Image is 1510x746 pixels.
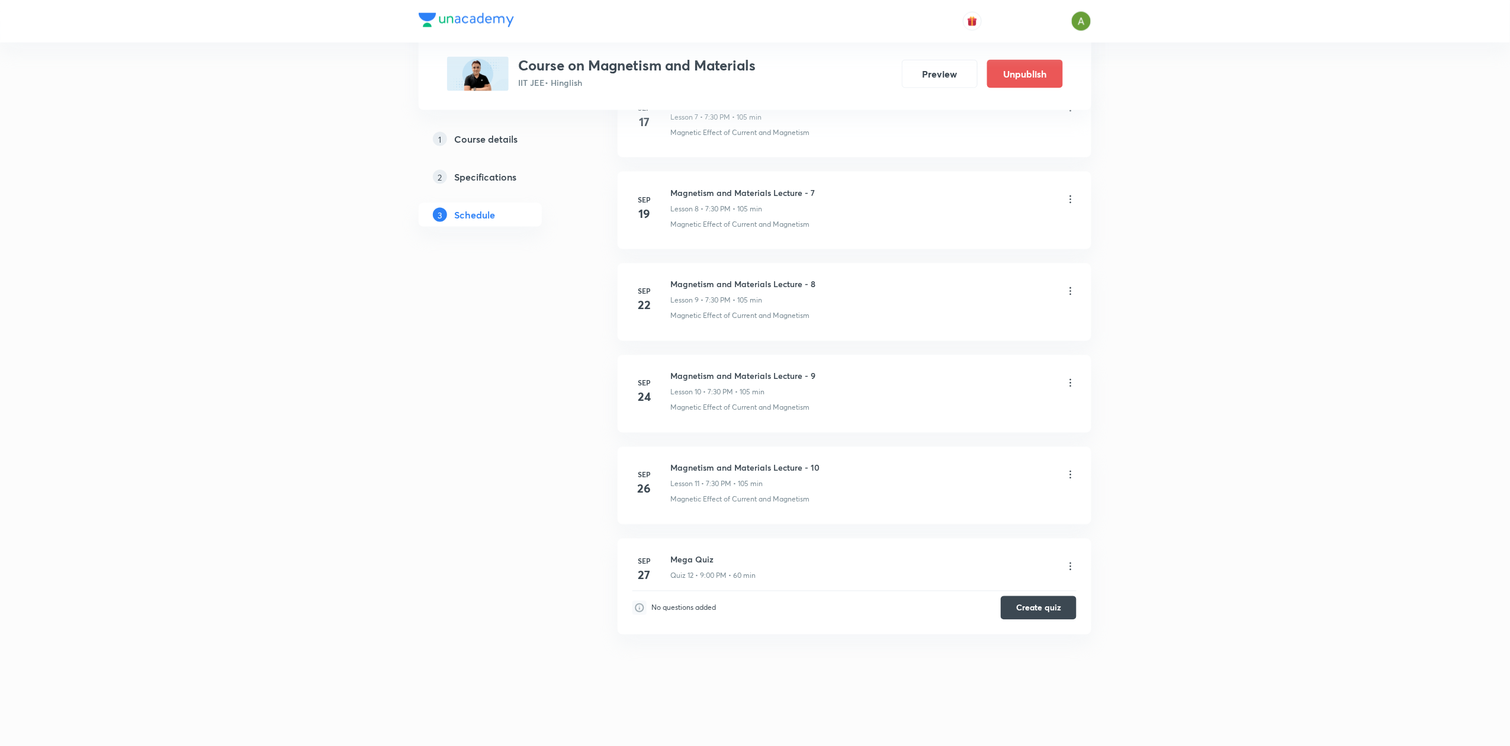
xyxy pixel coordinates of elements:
h4: 26 [632,480,656,498]
img: Company Logo [419,13,514,27]
p: Lesson 10 • 7:30 PM • 105 min [670,387,764,398]
h5: Specifications [454,170,516,184]
p: Magnetic Effect of Current and Magnetism [670,127,809,138]
p: Magnetic Effect of Current and Magnetism [670,494,809,505]
button: avatar [963,12,982,31]
h3: Course on Magnetism and Materials [518,57,756,74]
h4: 27 [632,567,656,584]
h6: Magnetism and Materials Lecture - 8 [670,278,815,291]
p: Magnetic Effect of Current and Magnetism [670,311,809,321]
h5: Course details [454,132,518,146]
h4: 24 [632,388,656,406]
p: Magnetic Effect of Current and Magnetism [670,403,809,413]
h4: 19 [632,205,656,223]
p: Lesson 8 • 7:30 PM • 105 min [670,204,762,214]
img: Ajay A [1071,11,1091,31]
h4: 17 [632,113,656,131]
h6: Sep [632,556,656,567]
button: Unpublish [987,60,1063,88]
h6: Sep [632,194,656,205]
p: Lesson 11 • 7:30 PM • 105 min [670,479,763,490]
h6: Sep [632,378,656,388]
h6: Mega Quiz [670,554,756,566]
h6: Magnetism and Materials Lecture - 9 [670,370,815,382]
h6: Sep [632,286,656,297]
img: 4BD1FAC2-324D-4363-A11F-2CAA01B5ADFB_plus.png [447,57,509,91]
h6: Magnetism and Materials Lecture - 10 [670,462,820,474]
p: IIT JEE • Hinglish [518,76,756,89]
img: infoIcon [632,601,647,615]
a: 2Specifications [419,165,580,189]
p: Lesson 7 • 7:30 PM • 105 min [670,112,762,123]
button: Preview [902,60,978,88]
p: Quiz 12 • 9:00 PM • 60 min [670,571,756,581]
p: 2 [433,170,447,184]
p: 3 [433,208,447,222]
h6: Magnetism and Materials Lecture - 7 [670,186,815,199]
p: Lesson 9 • 7:30 PM • 105 min [670,295,762,306]
p: No questions added [651,603,716,613]
h5: Schedule [454,208,495,222]
h4: 22 [632,297,656,314]
p: 1 [433,132,447,146]
a: Company Logo [419,13,514,30]
img: avatar [967,16,978,27]
h6: Sep [632,470,656,480]
p: Magnetic Effect of Current and Magnetism [670,219,809,230]
a: 1Course details [419,127,580,151]
button: Create quiz [1001,596,1077,620]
